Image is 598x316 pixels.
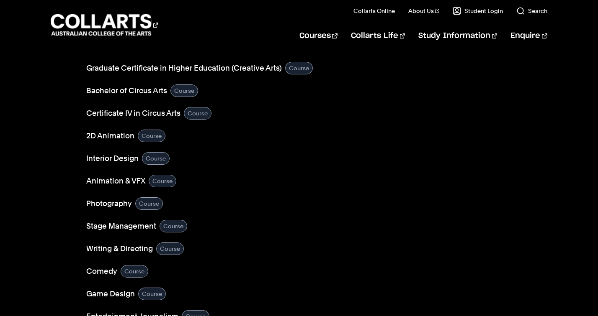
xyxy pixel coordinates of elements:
[86,175,145,187] a: Animation & VFX
[184,107,211,120] div: Course
[408,7,439,15] a: About Us
[86,62,282,74] a: Graduate Certificate in Higher Education (Creative Arts)
[510,22,547,50] a: Enquire
[351,22,405,50] a: Collarts Life
[86,265,117,277] a: Comedy
[138,130,165,142] div: Course
[121,265,148,278] div: Course
[51,13,158,37] div: Go to homepage
[170,84,198,97] div: Course
[156,242,184,255] div: Course
[160,220,187,232] div: Course
[453,7,503,15] a: Student Login
[149,175,176,187] div: Course
[86,107,180,119] a: Certificate IV in Circus Arts
[86,130,134,142] a: 2D Animation
[285,62,313,74] div: Course
[353,7,395,15] a: Collarts Online
[86,153,139,164] a: Interior Design
[86,243,153,255] a: Writing & Directing
[86,85,167,97] a: Bachelor of Circus Arts
[86,198,132,209] a: Photography
[299,22,338,50] a: Courses
[138,288,166,300] div: Course
[418,22,497,50] a: Study Information
[516,7,547,15] a: Search
[86,288,135,300] a: Game Design
[135,197,163,210] div: Course
[86,220,156,232] a: Stage Management
[142,152,170,165] div: Course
